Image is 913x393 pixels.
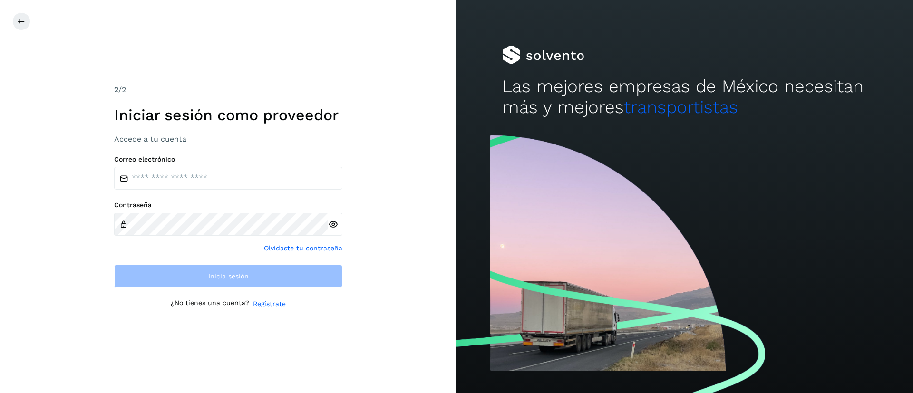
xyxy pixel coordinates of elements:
[171,299,249,309] p: ¿No tienes una cuenta?
[114,155,342,163] label: Correo electrónico
[114,85,118,94] span: 2
[114,201,342,209] label: Contraseña
[114,134,342,144] h3: Accede a tu cuenta
[208,273,249,279] span: Inicia sesión
[502,76,867,118] h2: Las mejores empresas de México necesitan más y mejores
[114,84,342,96] div: /2
[114,106,342,124] h1: Iniciar sesión como proveedor
[624,97,738,117] span: transportistas
[114,265,342,288] button: Inicia sesión
[253,299,286,309] a: Regístrate
[264,243,342,253] a: Olvidaste tu contraseña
